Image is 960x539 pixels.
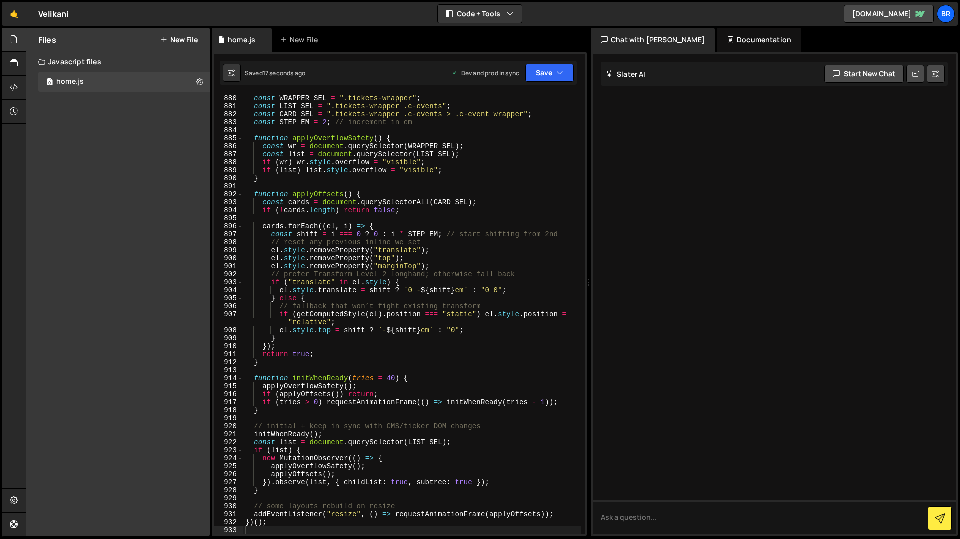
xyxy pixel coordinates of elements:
[214,414,243,422] div: 919
[214,502,243,510] div: 930
[214,422,243,430] div: 920
[214,382,243,390] div: 915
[214,126,243,134] div: 884
[214,150,243,158] div: 887
[214,254,243,262] div: 900
[214,166,243,174] div: 889
[214,246,243,254] div: 899
[263,69,305,77] div: 17 seconds ago
[214,494,243,502] div: 929
[214,302,243,310] div: 906
[451,69,519,77] div: Dev and prod in sync
[214,478,243,486] div: 927
[214,198,243,206] div: 893
[214,110,243,118] div: 882
[47,79,53,87] span: 0
[214,334,243,342] div: 909
[38,72,210,92] div: 15955/42633.js
[214,358,243,366] div: 912
[214,454,243,462] div: 924
[606,69,646,79] h2: Slater AI
[214,526,243,534] div: 933
[214,174,243,182] div: 890
[214,374,243,382] div: 914
[38,34,56,45] h2: Files
[214,406,243,414] div: 918
[214,270,243,278] div: 902
[591,28,715,52] div: Chat with [PERSON_NAME]
[214,190,243,198] div: 892
[214,390,243,398] div: 916
[214,278,243,286] div: 903
[214,286,243,294] div: 904
[214,350,243,358] div: 911
[56,77,84,86] div: home.js
[280,35,322,45] div: New File
[824,65,904,83] button: Start new chat
[160,36,198,44] button: New File
[214,446,243,454] div: 923
[214,510,243,518] div: 931
[26,52,210,72] div: Javascript files
[214,438,243,446] div: 922
[214,214,243,222] div: 895
[214,118,243,126] div: 883
[214,142,243,150] div: 886
[214,342,243,350] div: 910
[214,102,243,110] div: 881
[214,158,243,166] div: 888
[214,134,243,142] div: 885
[214,206,243,214] div: 894
[214,486,243,494] div: 928
[214,470,243,478] div: 926
[214,366,243,374] div: 913
[214,294,243,302] div: 905
[214,222,243,230] div: 896
[214,398,243,406] div: 917
[214,430,243,438] div: 921
[844,5,934,23] a: [DOMAIN_NAME]
[717,28,801,52] div: Documentation
[2,2,26,26] a: 🤙
[525,64,574,82] button: Save
[214,230,243,238] div: 897
[214,310,243,326] div: 907
[214,238,243,246] div: 898
[214,326,243,334] div: 908
[214,182,243,190] div: 891
[214,94,243,102] div: 880
[214,518,243,526] div: 932
[38,8,68,20] div: Velikani
[245,69,305,77] div: Saved
[214,262,243,270] div: 901
[937,5,955,23] a: Br
[228,35,255,45] div: home.js
[214,462,243,470] div: 925
[438,5,522,23] button: Code + Tools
